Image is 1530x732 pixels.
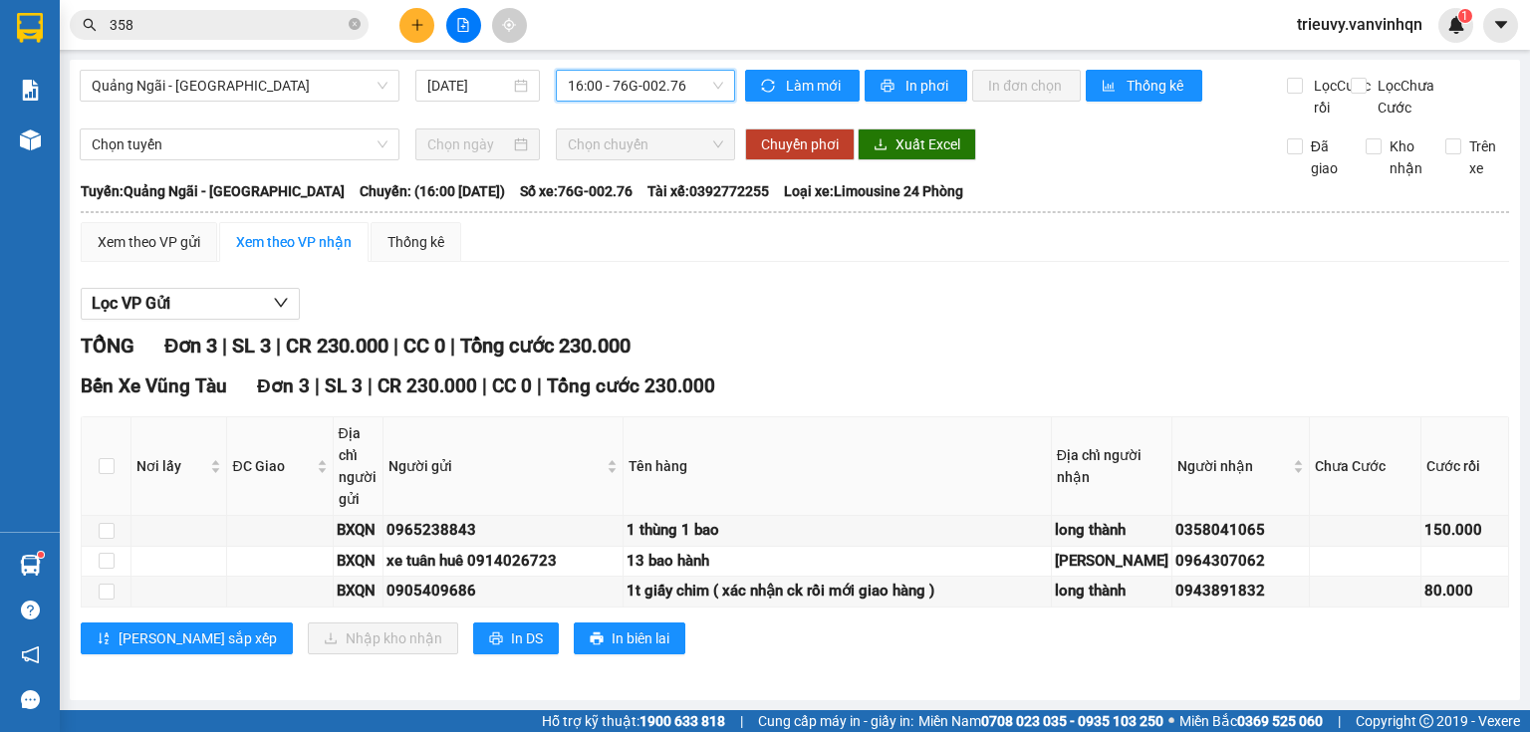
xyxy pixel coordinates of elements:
input: Chọn ngày [427,133,509,155]
span: sort-ascending [97,631,111,647]
button: Lọc VP Gửi [81,288,300,320]
span: | [276,334,281,358]
div: Xem theo VP nhận [236,231,352,253]
span: copyright [1419,714,1433,728]
span: search [83,18,97,32]
span: | [393,334,398,358]
img: warehouse-icon [20,129,41,150]
span: CR 230.000 [286,334,388,358]
img: logo-vxr [17,13,43,43]
span: Trên xe [1461,135,1510,179]
strong: 0369 525 060 [1237,713,1323,729]
span: printer [881,79,897,95]
span: Xuất Excel [895,133,960,155]
th: Chưa Cước [1310,417,1420,516]
span: Thống kê [1127,75,1186,97]
sup: 1 [38,552,44,558]
div: BXQN [337,519,380,543]
button: sort-ascending[PERSON_NAME] sắp xếp [81,622,293,654]
button: downloadXuất Excel [858,128,976,160]
button: syncLàm mới [745,70,860,102]
span: | [537,374,542,397]
div: 13 bao hành [627,550,1047,574]
button: printerIn DS [473,622,559,654]
span: CC 0 [492,374,532,397]
span: | [368,374,373,397]
input: 13/10/2025 [427,75,509,97]
span: | [222,334,227,358]
span: Đơn 3 [257,374,310,397]
span: [PERSON_NAME] sắp xếp [119,627,277,649]
span: download [874,137,888,153]
span: message [21,690,40,709]
span: Bến Xe Vũng Tàu [81,374,227,397]
span: Lọc VP Gửi [92,291,170,316]
span: plus [410,18,424,32]
img: solution-icon [20,80,41,101]
button: printerIn biên lai [574,622,685,654]
span: | [450,334,455,358]
span: file-add [456,18,470,32]
span: Chọn chuyến [568,129,724,159]
span: Chọn tuyến [92,129,387,159]
span: Chuyến: (16:00 [DATE]) [360,180,505,202]
span: CR 230.000 [378,374,477,397]
b: Tuyến: Quảng Ngãi - [GEOGRAPHIC_DATA] [81,183,345,199]
span: Người nhận [1177,455,1290,477]
button: caret-down [1483,8,1518,43]
span: printer [489,631,503,647]
span: | [740,710,743,732]
span: Nơi lấy [136,455,206,477]
span: question-circle [21,601,40,619]
span: notification [21,645,40,664]
span: bar-chart [1102,79,1119,95]
span: In DS [511,627,543,649]
img: icon-new-feature [1447,16,1465,34]
div: long thành [1055,580,1168,604]
span: printer [590,631,604,647]
div: 0965238843 [386,519,621,543]
span: aim [502,18,516,32]
span: Lọc Cước rồi [1306,75,1374,119]
span: Lọc Chưa Cước [1370,75,1446,119]
span: | [482,374,487,397]
div: 150.000 [1424,519,1505,543]
div: 0905409686 [386,580,621,604]
span: | [315,374,320,397]
span: In phơi [905,75,951,97]
div: 0943891832 [1175,580,1307,604]
span: trieuvy.vanvinhqn [1281,12,1438,37]
div: Xem theo VP gửi [98,231,200,253]
th: Tên hàng [624,417,1051,516]
span: Quảng Ngãi - Vũng Tàu [92,71,387,101]
strong: 1900 633 818 [639,713,725,729]
span: ⚪️ [1168,717,1174,725]
div: Địa chỉ người nhận [1057,444,1166,488]
span: Người gửi [388,455,604,477]
span: Đơn 3 [164,334,217,358]
span: close-circle [349,18,361,30]
button: file-add [446,8,481,43]
span: | [1338,710,1341,732]
button: downloadNhập kho nhận [308,622,458,654]
span: Tổng cước 230.000 [547,374,715,397]
div: Thống kê [387,231,444,253]
div: 80.000 [1424,580,1505,604]
button: Chuyển phơi [745,128,855,160]
span: Tài xế: 0392772255 [647,180,769,202]
th: Cước rồi [1421,417,1509,516]
div: 1t giấy chim ( xác nhận ck rồi mới giao hàng ) [627,580,1047,604]
span: Miền Nam [918,710,1163,732]
button: In đơn chọn [972,70,1081,102]
span: close-circle [349,16,361,35]
div: [PERSON_NAME] [1055,550,1168,574]
span: Hỗ trợ kỹ thuật: [542,710,725,732]
div: 1 thùng 1 bao [627,519,1047,543]
span: Miền Bắc [1179,710,1323,732]
button: bar-chartThống kê [1086,70,1202,102]
button: plus [399,8,434,43]
span: Tổng cước 230.000 [460,334,631,358]
sup: 1 [1458,9,1472,23]
button: aim [492,8,527,43]
span: Làm mới [786,75,844,97]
